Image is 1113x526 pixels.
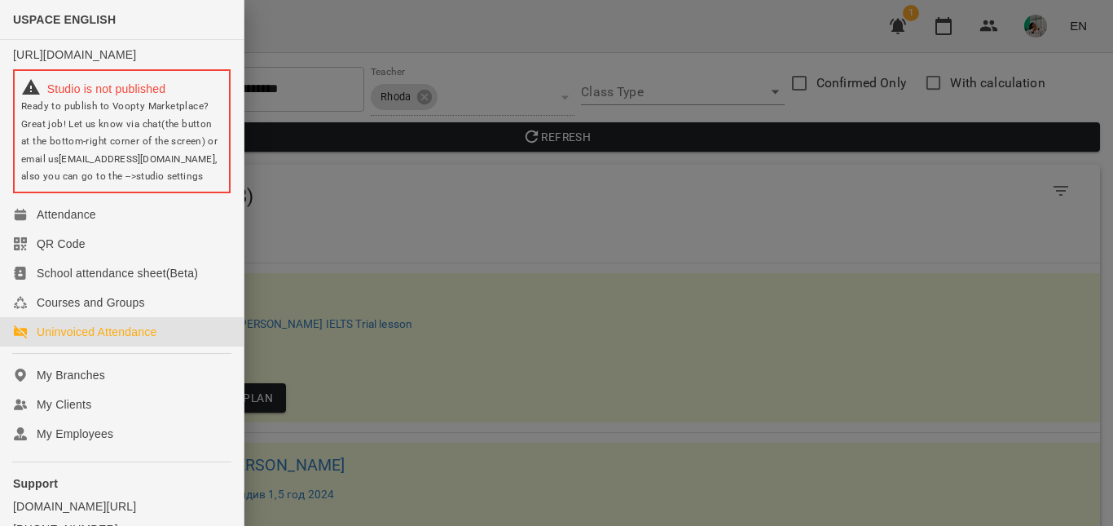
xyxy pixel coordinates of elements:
[37,396,91,413] div: My Clients
[13,48,136,61] a: [URL][DOMAIN_NAME]
[59,153,215,165] a: [EMAIL_ADDRESS][DOMAIN_NAME]
[21,100,218,182] span: Ready to publish to Voopty Marketplace? Great job! Let us know via chat(the button at the bottom-...
[37,294,145,311] div: Courses and Groups
[13,498,231,515] a: [DOMAIN_NAME][URL]
[13,475,231,492] p: Support
[21,77,222,97] div: Studio is not published
[37,324,156,340] div: Uninvoiced Attendance
[37,236,86,252] div: QR Code
[37,265,198,281] div: School attendance sheet(Beta)
[13,13,116,26] span: USPACE ENGLISH
[37,206,96,223] div: Attendance
[37,367,105,383] div: My Branches
[37,426,113,442] div: My Employees
[136,170,203,182] a: studio settings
